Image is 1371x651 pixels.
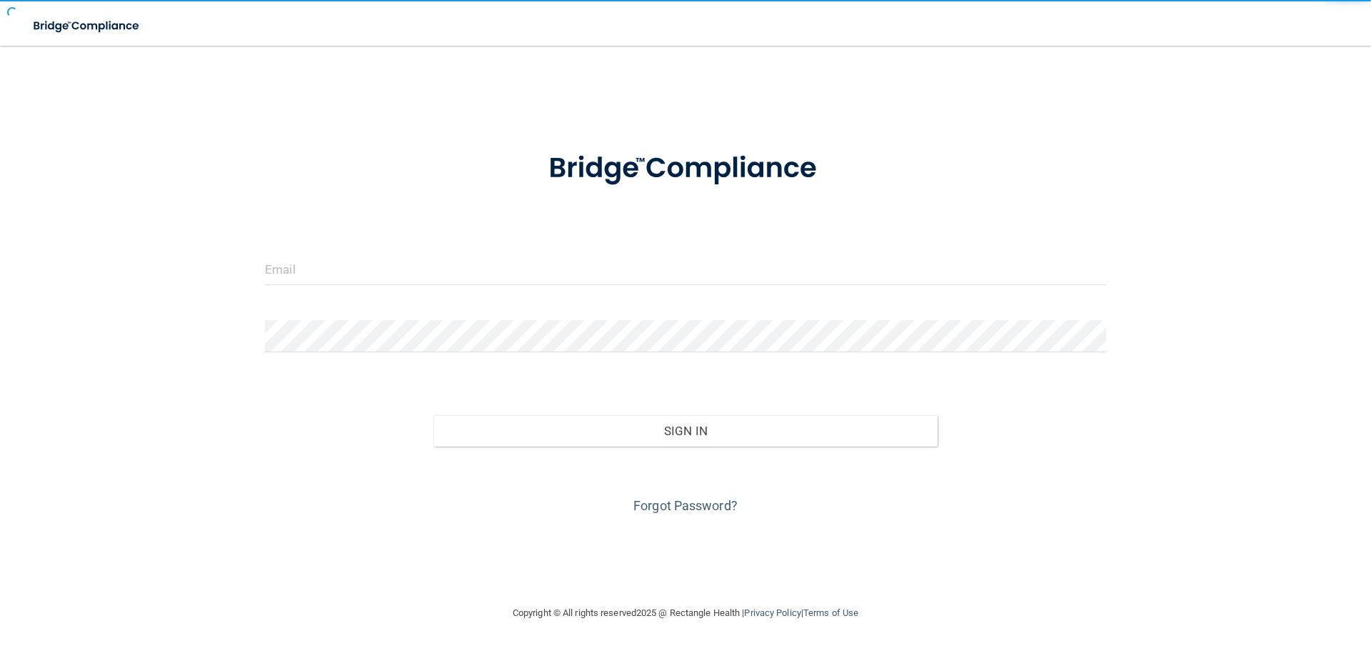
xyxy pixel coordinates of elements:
a: Forgot Password? [633,498,738,513]
button: Sign In [433,415,938,447]
div: Copyright © All rights reserved 2025 @ Rectangle Health | | [425,590,946,636]
a: Terms of Use [803,607,858,618]
img: bridge_compliance_login_screen.278c3ca4.svg [21,11,153,41]
a: Privacy Policy [744,607,800,618]
input: Email [265,253,1106,285]
img: bridge_compliance_login_screen.278c3ca4.svg [519,131,852,206]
